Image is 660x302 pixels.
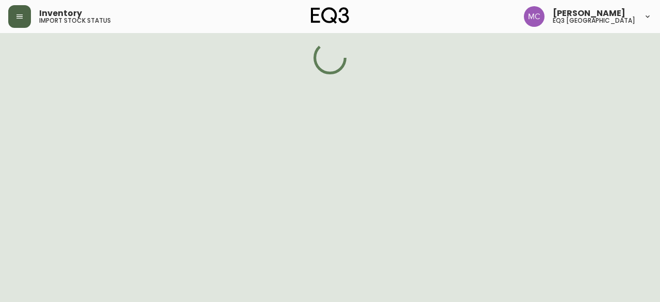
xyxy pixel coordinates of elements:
h5: eq3 [GEOGRAPHIC_DATA] [553,18,635,24]
span: [PERSON_NAME] [553,9,625,18]
span: Inventory [39,9,82,18]
img: logo [311,7,349,24]
img: 6dbdb61c5655a9a555815750a11666cc [524,6,544,27]
h5: import stock status [39,18,111,24]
